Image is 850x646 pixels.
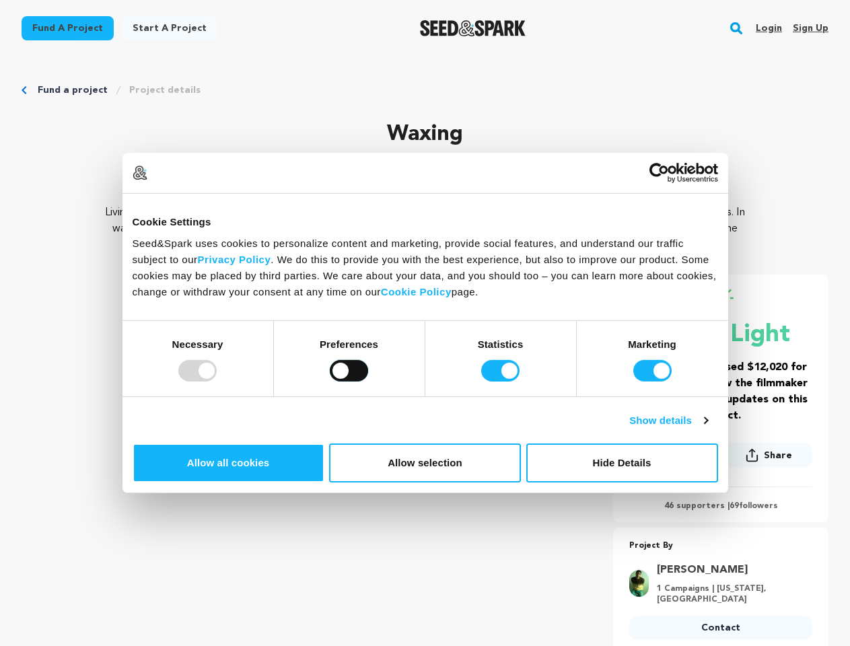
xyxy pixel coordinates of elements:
[102,205,748,253] p: Living out of a van in the rural Midwest, a six year-old and her two mothers attempt to make the ...
[172,338,223,349] strong: Necessary
[320,338,378,349] strong: Preferences
[133,235,718,299] div: Seed&Spark uses cookies to personalize content and marketing, provide social features, and unders...
[657,562,804,578] a: Goto Sterling Sullivan profile
[122,16,217,40] a: Start a project
[129,83,201,97] a: Project details
[133,214,718,230] div: Cookie Settings
[22,178,828,194] p: Drama, [DEMOGRAPHIC_DATA]
[420,20,526,36] a: Seed&Spark Homepage
[629,538,812,554] p: Project By
[381,285,452,297] a: Cookie Policy
[725,443,812,473] span: Share
[756,17,782,39] a: Login
[730,502,739,510] span: 69
[133,443,324,482] button: Allow all cookies
[329,443,521,482] button: Allow selection
[629,412,707,429] a: Show details
[198,253,271,264] a: Privacy Policy
[22,83,828,97] div: Breadcrumb
[657,583,804,605] p: 1 Campaigns | [US_STATE], [GEOGRAPHIC_DATA]
[38,83,108,97] a: Fund a project
[133,166,147,180] img: logo
[629,570,649,597] img: 9022548619f7b85d.jpg
[22,161,828,178] p: [GEOGRAPHIC_DATA], [US_STATE] | Film Feature
[793,17,828,39] a: Sign up
[725,443,812,468] button: Share
[628,338,676,349] strong: Marketing
[629,616,812,640] a: Contact
[600,163,718,183] a: Usercentrics Cookiebot - opens in a new window
[478,338,524,349] strong: Statistics
[420,20,526,36] img: Seed&Spark Logo Dark Mode
[764,449,792,462] span: Share
[22,118,828,151] p: Waxing
[22,16,114,40] a: Fund a project
[629,501,812,511] p: 46 supporters | followers
[526,443,718,482] button: Hide Details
